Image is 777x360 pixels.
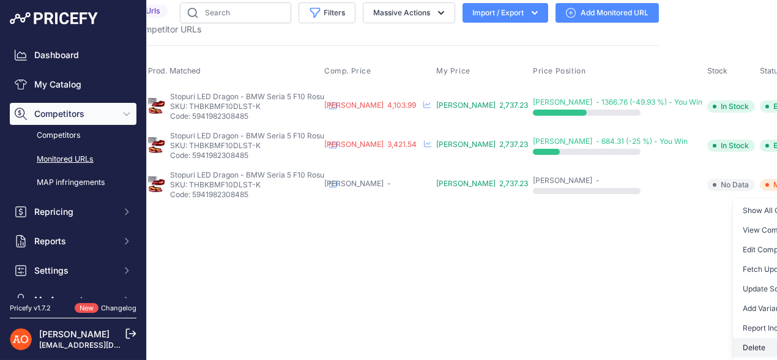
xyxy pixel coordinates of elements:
[324,100,416,110] span: [PERSON_NAME] 4,103.99
[533,66,588,76] button: Price Position
[39,329,110,339] a: [PERSON_NAME]
[170,92,324,101] span: Stopuri LED Dragon - BMW Seria 5 F10 Rosu
[436,100,528,110] span: [PERSON_NAME] 2,737.23
[324,66,374,76] button: Comp. Price
[324,140,417,149] span: [PERSON_NAME] 3,421.54
[170,102,324,111] p: SKU: THBKBMF10DLST-K
[533,176,702,186] div: [PERSON_NAME] -
[324,179,431,189] div: [PERSON_NAME] -
[10,172,136,193] a: MAP infringements
[34,294,114,306] span: My Account
[10,303,51,313] div: Pricefy v1.7.2
[324,66,371,76] span: Comp. Price
[132,4,168,18] span: 3 Urls
[533,137,688,146] span: [PERSON_NAME] - 684.31 (-25 %) - You Win
[180,2,291,23] input: Search
[170,131,324,140] span: Stopuri LED Dragon - BMW Seria 5 F10 Rosu
[10,260,136,282] button: Settings
[463,3,548,23] button: Import / Export
[170,180,324,190] p: SKU: THBKBMF10DLST-K
[10,230,136,252] button: Reports
[10,73,136,96] a: My Catalog
[707,179,755,191] span: No Data
[436,66,470,76] span: My Price
[34,264,114,277] span: Settings
[170,170,324,179] span: Stopuri LED Dragon - BMW Seria 5 F10 Rosu
[436,140,528,149] span: [PERSON_NAME] 2,737.23
[34,108,114,120] span: Competitors
[436,179,528,188] span: [PERSON_NAME] 2,737.23
[148,66,201,75] span: Prod. Matched
[10,44,136,66] a: Dashboard
[363,2,455,23] button: Massive Actions
[101,304,136,312] a: Changelog
[533,97,702,107] span: [PERSON_NAME] - 1366.76 (-49.93 %) - You Win
[436,66,473,76] button: My Price
[299,2,355,23] button: Filters
[34,206,114,218] span: Repricing
[707,140,755,152] span: In Stock
[170,111,324,121] p: Code: 5941982308485
[170,141,324,151] p: SKU: THBKBMF10DLST-K
[10,149,136,170] a: Monitored URLs
[10,103,136,125] button: Competitors
[556,3,659,23] a: Add Monitored URL
[170,151,324,160] p: Code: 5941982308485
[34,235,114,247] span: Reports
[533,66,586,76] span: Price Position
[10,201,136,223] button: Repricing
[10,12,98,24] img: Pricefy Logo
[170,190,324,200] p: Code: 5941982308485
[10,289,136,311] button: My Account
[39,340,167,350] a: [EMAIL_ADDRESS][DOMAIN_NAME]
[10,125,136,146] a: Competitors
[707,66,727,75] span: Stock
[707,100,755,113] span: In Stock
[75,303,99,313] span: New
